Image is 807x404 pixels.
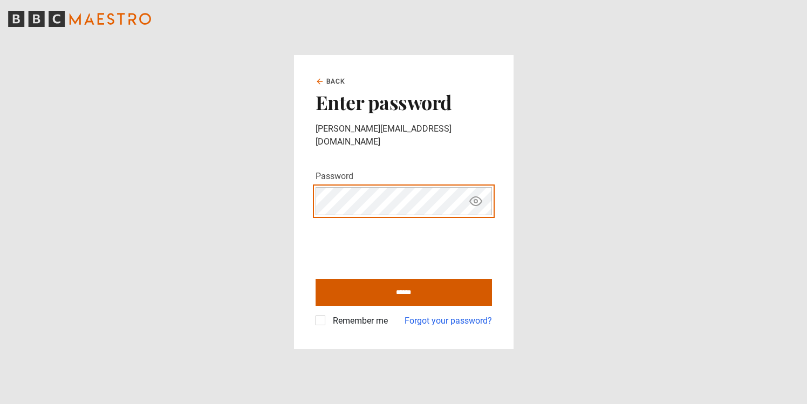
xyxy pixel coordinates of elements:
label: Remember me [329,314,388,327]
span: Back [326,77,346,86]
p: [PERSON_NAME][EMAIL_ADDRESS][DOMAIN_NAME] [316,122,492,148]
a: Back [316,77,346,86]
h2: Enter password [316,91,492,113]
svg: BBC Maestro [8,11,151,27]
iframe: reCAPTCHA [316,224,480,266]
button: Show password [467,192,485,211]
label: Password [316,170,353,183]
a: Forgot your password? [405,314,492,327]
